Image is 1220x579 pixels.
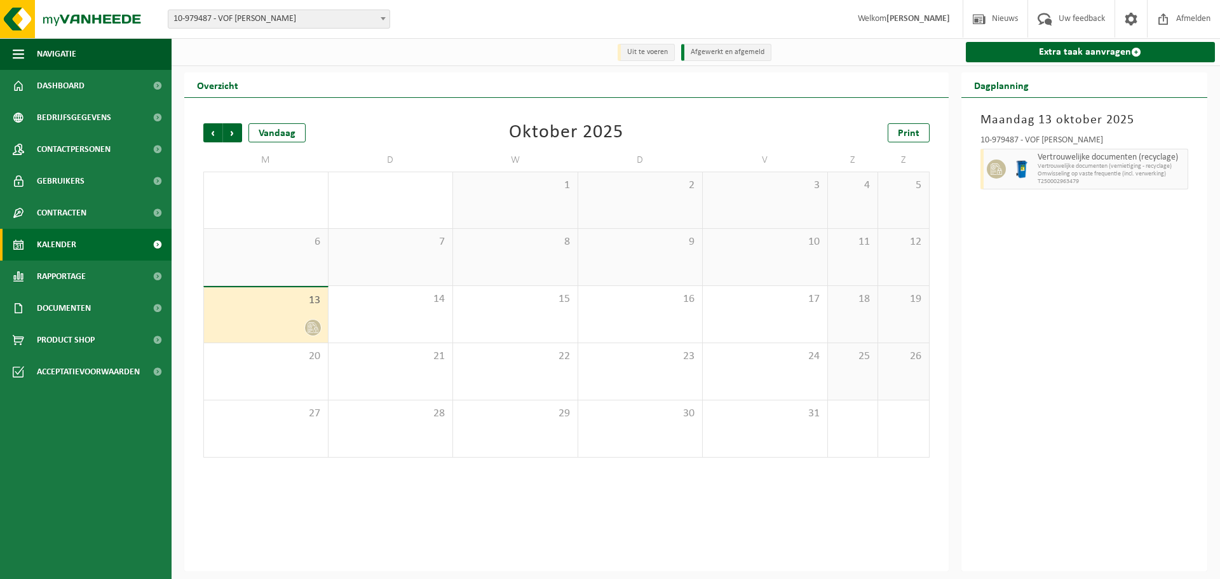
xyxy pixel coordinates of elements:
span: 2 [585,179,696,193]
span: 27 [210,407,322,421]
span: 29 [459,407,571,421]
span: 3 [709,179,821,193]
span: 9 [585,235,696,249]
span: Contracten [37,197,86,229]
span: 21 [335,350,447,364]
span: 11 [834,235,872,249]
span: Vertrouwelijke documenten (vernietiging - recyclage) [1038,163,1185,170]
td: D [329,149,454,172]
span: 15 [459,292,571,306]
span: Acceptatievoorwaarden [37,356,140,388]
span: 28 [335,407,447,421]
span: 13 [210,294,322,308]
h2: Dagplanning [961,72,1041,97]
span: 8 [459,235,571,249]
span: 1 [459,179,571,193]
span: 24 [709,350,821,364]
a: Print [888,123,930,142]
span: Bedrijfsgegevens [37,102,111,133]
span: 19 [884,292,922,306]
span: Omwisseling op vaste frequentie (incl. verwerking) [1038,170,1185,178]
td: V [703,149,828,172]
span: 17 [709,292,821,306]
span: 23 [585,350,696,364]
li: Afgewerkt en afgemeld [681,44,771,61]
span: Gebruikers [37,165,85,197]
img: WB-0240-HPE-BE-09 [1012,160,1031,179]
a: Extra taak aanvragen [966,42,1216,62]
span: 14 [335,292,447,306]
span: 20 [210,350,322,364]
h3: Maandag 13 oktober 2025 [980,111,1189,130]
div: 10-979487 - VOF [PERSON_NAME] [980,136,1189,149]
li: Uit te voeren [618,44,675,61]
span: Product Shop [37,324,95,356]
span: Documenten [37,292,91,324]
span: 5 [884,179,922,193]
span: 18 [834,292,872,306]
span: T250002963479 [1038,178,1185,186]
span: Rapportage [37,261,86,292]
span: 22 [459,350,571,364]
span: 10-979487 - VOF MARYNISSEN - CORNELIS VOF - GENTBRUGGE [168,10,390,29]
span: Dashboard [37,70,85,102]
span: Print [898,128,919,139]
span: Contactpersonen [37,133,111,165]
td: M [203,149,329,172]
span: Navigatie [37,38,76,70]
strong: [PERSON_NAME] [886,14,950,24]
span: 30 [585,407,696,421]
span: Kalender [37,229,76,261]
span: Volgende [223,123,242,142]
td: W [453,149,578,172]
td: Z [828,149,879,172]
span: 12 [884,235,922,249]
span: 26 [884,350,922,364]
h2: Overzicht [184,72,251,97]
td: Z [878,149,929,172]
div: Vandaag [248,123,306,142]
div: Oktober 2025 [509,123,623,142]
span: Vertrouwelijke documenten (recyclage) [1038,153,1185,163]
span: 31 [709,407,821,421]
span: 7 [335,235,447,249]
span: 10-979487 - VOF MARYNISSEN - CORNELIS VOF - GENTBRUGGE [168,10,390,28]
td: D [578,149,703,172]
span: 10 [709,235,821,249]
span: 6 [210,235,322,249]
span: 16 [585,292,696,306]
span: 4 [834,179,872,193]
span: Vorige [203,123,222,142]
span: 25 [834,350,872,364]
